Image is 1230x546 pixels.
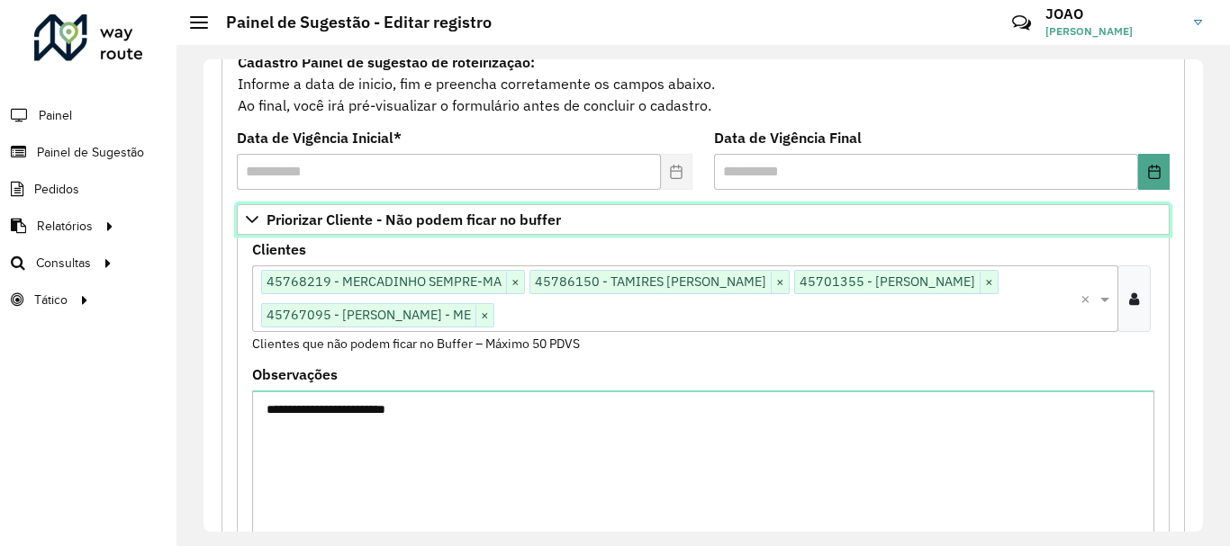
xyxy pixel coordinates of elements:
[34,291,68,309] span: Tático
[34,180,79,199] span: Pedidos
[252,238,306,260] label: Clientes
[475,305,493,327] span: ×
[238,53,535,71] strong: Cadastro Painel de sugestão de roteirização:
[506,272,524,293] span: ×
[1045,23,1180,40] span: [PERSON_NAME]
[1045,5,1180,22] h3: JOAO
[1081,288,1096,309] span: Clear all
[39,106,72,125] span: Painel
[771,272,789,293] span: ×
[208,13,492,32] h2: Painel de Sugestão - Editar registro
[262,271,506,292] span: 45768219 - MERCADINHO SEMPRE-MA
[37,143,144,162] span: Painel de Sugestão
[262,304,475,326] span: 45767095 - [PERSON_NAME] - ME
[795,271,980,292] span: 45701355 - [PERSON_NAME]
[252,363,338,385] label: Observações
[252,336,580,352] small: Clientes que não podem ficar no Buffer – Máximo 50 PDVS
[530,271,771,292] span: 45786150 - TAMIRES [PERSON_NAME]
[237,127,402,148] label: Data de Vigência Inicial
[237,204,1170,235] a: Priorizar Cliente - Não podem ficar no buffer
[237,50,1170,117] div: Informe a data de inicio, fim e preencha corretamente os campos abaixo. Ao final, você irá pré-vi...
[1002,4,1041,42] a: Contato Rápido
[1138,154,1170,190] button: Choose Date
[36,254,91,273] span: Consultas
[714,127,862,148] label: Data de Vigência Final
[980,272,998,293] span: ×
[37,217,93,236] span: Relatórios
[267,212,561,227] span: Priorizar Cliente - Não podem ficar no buffer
